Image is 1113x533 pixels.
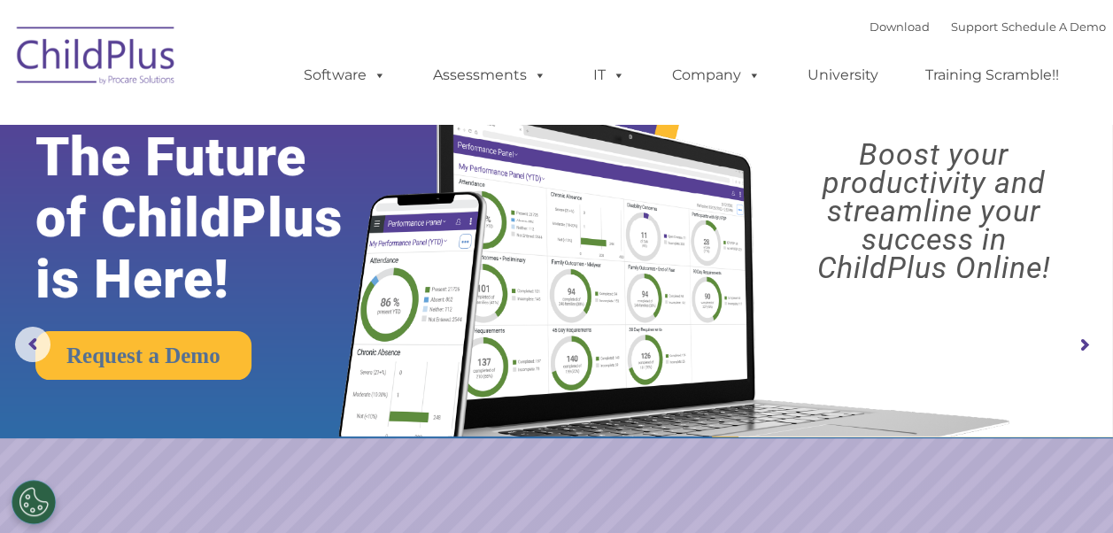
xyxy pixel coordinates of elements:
[1001,19,1106,34] a: Schedule A Demo
[870,19,930,34] a: Download
[790,58,896,93] a: University
[576,58,643,93] a: IT
[951,19,998,34] a: Support
[415,58,564,93] a: Assessments
[870,19,1106,34] font: |
[286,58,404,93] a: Software
[769,140,1099,282] rs-layer: Boost your productivity and streamline your success in ChildPlus Online!
[246,117,300,130] span: Last name
[35,331,251,380] a: Request a Demo
[35,127,390,310] rs-layer: The Future of ChildPlus is Here!
[246,189,321,203] span: Phone number
[654,58,778,93] a: Company
[12,480,56,524] button: Cookies Settings
[908,58,1077,93] a: Training Scramble!!
[8,14,185,103] img: ChildPlus by Procare Solutions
